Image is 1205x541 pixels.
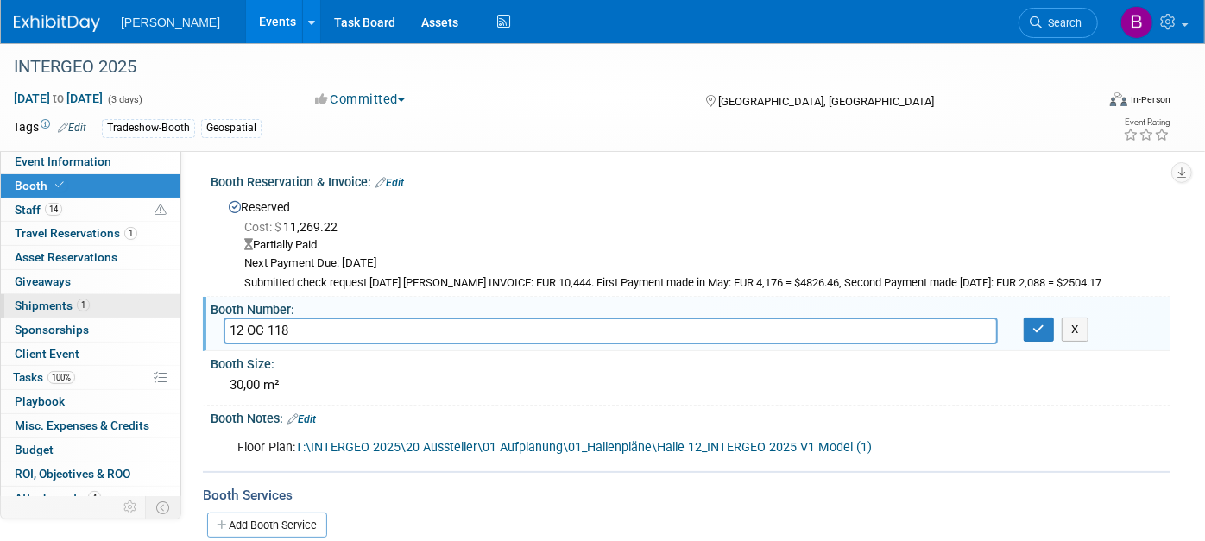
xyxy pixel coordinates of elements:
a: Giveaways [1,270,180,293]
div: INTERGEO 2025 [8,52,1072,83]
a: Tasks100% [1,366,180,389]
div: 30,00 m² [224,372,1158,399]
div: Booth Size: [211,351,1170,373]
button: X [1062,318,1088,342]
div: Partially Paid [244,237,1158,254]
div: Tradeshow-Booth [102,119,195,137]
span: ROI, Objectives & ROO [15,467,130,481]
span: to [50,91,66,105]
a: Misc. Expenses & Credits [1,414,180,437]
button: Committed [309,91,412,109]
span: 4 [88,491,101,504]
a: ROI, Objectives & ROO [1,462,180,486]
span: Staff [15,203,62,217]
span: Shipments [15,299,90,312]
a: Client Event [1,343,180,366]
a: Attachments4 [1,487,180,510]
span: Search [1042,16,1082,29]
div: Booth Notes: [211,406,1170,428]
span: Tasks [13,370,75,384]
span: Sponsorships [15,323,89,337]
a: Sponsorships [1,318,180,342]
span: Client Event [15,347,79,361]
div: Booth Services [203,486,1170,505]
td: Tags [13,118,86,138]
div: Submitted check request [DATE] [PERSON_NAME] INVOICE: EUR 10,444. First Payment made in May: EUR ... [244,276,1158,291]
a: Event Information [1,150,180,173]
div: Reserved [224,194,1158,291]
div: Floor Plan: [225,431,984,465]
span: Event Information [15,154,111,168]
a: Booth [1,174,180,198]
span: Playbook [15,394,65,408]
span: Giveaways [15,274,71,288]
a: Staff14 [1,198,180,222]
div: Event Rating [1123,118,1170,127]
a: Playbook [1,390,180,413]
a: Search [1019,8,1098,38]
span: [DATE] [DATE] [13,91,104,106]
i: Booth reservation complete [55,180,64,190]
span: [PERSON_NAME] [121,16,220,29]
div: Booth Reservation & Invoice: [211,169,1170,192]
span: 100% [47,371,75,384]
span: Travel Reservations [15,226,137,240]
span: Attachments [15,491,101,505]
td: Personalize Event Tab Strip [116,496,146,519]
span: Booth [15,179,67,192]
a: Edit [287,413,316,425]
a: Travel Reservations1 [1,222,180,245]
a: Asset Reservations [1,246,180,269]
a: Shipments1 [1,294,180,318]
span: Misc. Expenses & Credits [15,418,149,432]
div: Next Payment Due: [DATE] [244,255,1158,272]
span: 1 [77,299,90,311]
img: Buse Onen [1120,6,1153,39]
div: In-Person [1130,93,1170,106]
span: Budget [15,443,54,456]
div: Event Format [1000,90,1171,116]
div: Geospatial [201,119,262,137]
div: Booth Number: [211,297,1170,318]
img: Format-Inperson.png [1110,92,1127,106]
span: Asset Reservations [15,250,117,264]
a: Budget [1,438,180,462]
span: [GEOGRAPHIC_DATA], [GEOGRAPHIC_DATA] [718,95,934,108]
a: Edit [58,122,86,134]
span: Potential Scheduling Conflict -- at least one attendee is tagged in another overlapping event. [155,203,167,218]
a: Add Booth Service [207,513,327,538]
img: ExhibitDay [14,15,100,32]
td: Toggle Event Tabs [146,496,181,519]
span: 14 [45,203,62,216]
span: 1 [124,227,137,240]
span: 11,269.22 [244,220,344,234]
span: Cost: $ [244,220,283,234]
span: (3 days) [106,94,142,105]
a: T:\INTERGEO 2025\20 Aussteller\01 Aufplanung\01_Hallenpläne\Halle 12_INTERGEO 2025 V1 Model (1) [295,440,872,455]
a: Edit [375,177,404,189]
